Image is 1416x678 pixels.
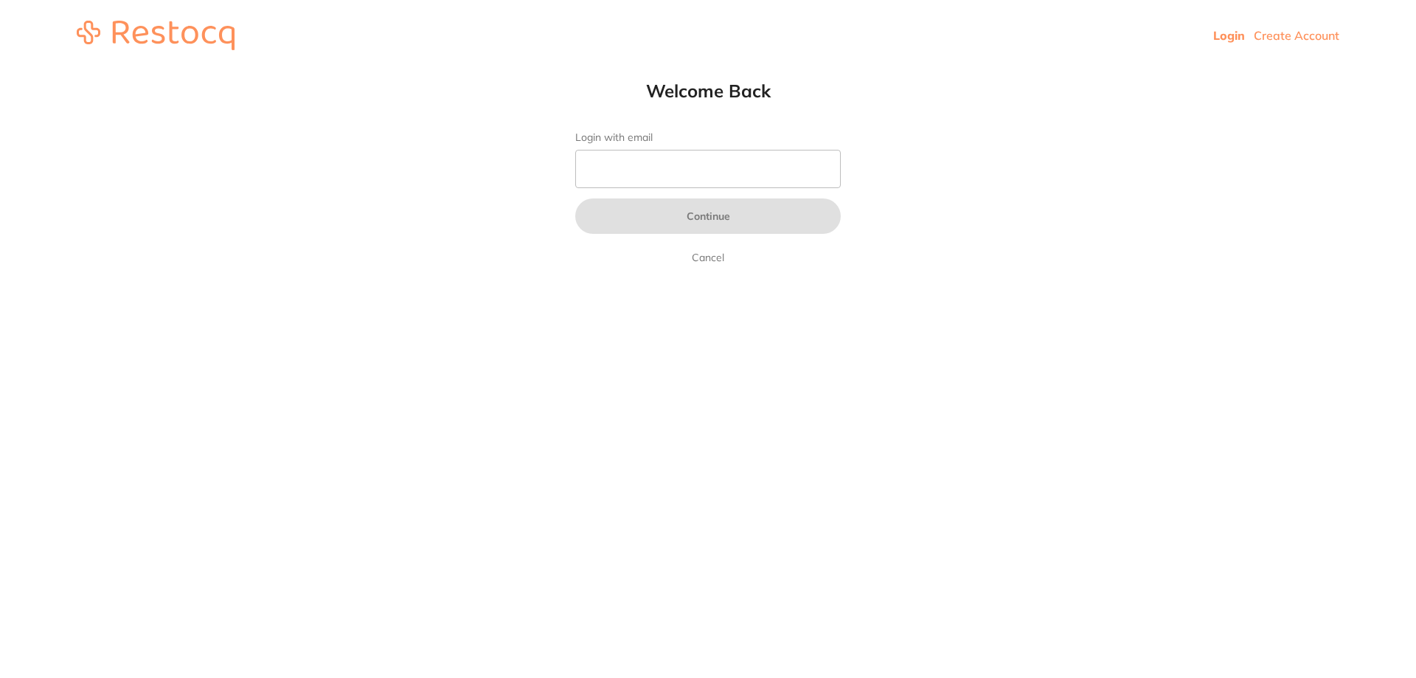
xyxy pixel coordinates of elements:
[575,131,841,144] label: Login with email
[77,21,235,50] img: restocq_logo.svg
[1213,28,1245,43] a: Login
[689,249,727,266] a: Cancel
[1254,28,1339,43] a: Create Account
[575,198,841,234] button: Continue
[546,80,870,102] h1: Welcome Back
